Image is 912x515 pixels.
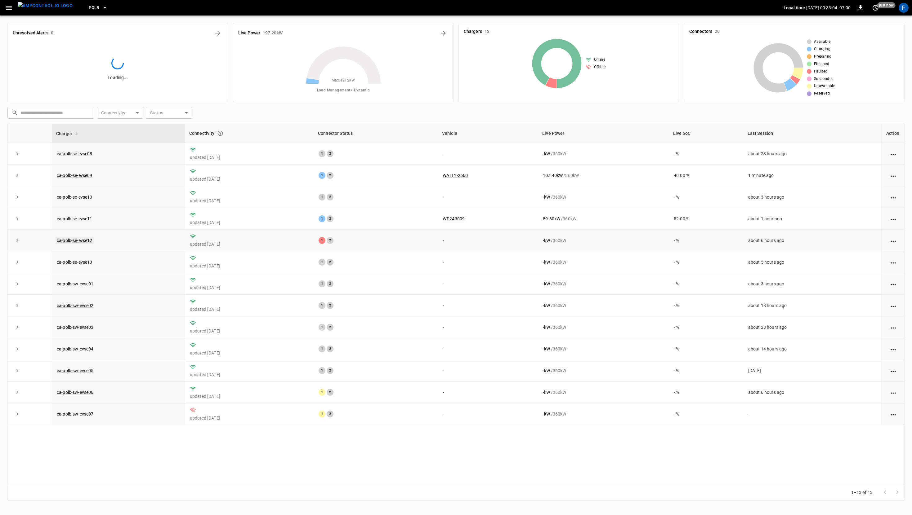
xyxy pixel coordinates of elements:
td: about 3 hours ago [743,273,882,295]
div: 2 [327,194,333,200]
td: - [438,295,538,316]
span: Max. 4212 kW [332,77,355,84]
div: action cell options [889,368,897,374]
div: 2 [327,259,333,266]
p: - kW [543,259,550,265]
p: 1–13 of 13 [851,489,873,495]
td: [DATE] [743,360,882,382]
div: 1 [319,280,325,287]
div: 2 [327,172,333,179]
span: Load Management = Dynamic [317,87,370,94]
h6: Unresolved Alerts [13,30,48,37]
a: ca-polb-se-evse13 [57,260,92,265]
td: - % [669,143,743,165]
a: ca-polb-se-evse09 [57,173,92,178]
span: Charger [56,130,80,137]
a: ca-polb-se-evse12 [56,237,94,244]
td: - [438,338,538,360]
a: ca-polb-sw-evse02 [57,303,94,308]
div: 2 [327,280,333,287]
td: - % [669,230,743,251]
th: Action [882,124,904,143]
td: - % [669,186,743,208]
div: / 360 kW [543,324,664,330]
button: All Alerts [213,28,223,38]
h6: 13 [485,28,490,35]
div: 2 [327,346,333,352]
td: about 23 hours ago [743,143,882,165]
button: Energy Overview [438,28,448,38]
td: - % [669,295,743,316]
div: 2 [327,411,333,417]
div: / 360 kW [543,259,664,265]
a: ca-polb-se-evse11 [57,216,92,221]
td: about 6 hours ago [743,382,882,403]
span: Charging [814,46,830,52]
a: ca-polb-sw-evse05 [57,368,94,373]
p: - kW [543,346,550,352]
div: 1 [319,172,325,179]
div: action cell options [889,281,897,287]
td: - [438,143,538,165]
p: updated [DATE] [190,198,309,204]
span: Offline [594,64,606,70]
td: about 14 hours ago [743,338,882,360]
a: ca-polb-se-evse10 [57,195,92,200]
th: Live Power [538,124,669,143]
button: Connection between the charger and our software. [215,128,226,139]
button: expand row [13,257,22,267]
div: action cell options [889,389,897,395]
td: - [438,186,538,208]
td: - [438,230,538,251]
div: action cell options [889,172,897,178]
p: - kW [543,302,550,309]
td: - [438,251,538,273]
div: / 360 kW [543,368,664,374]
button: expand row [13,344,22,354]
div: 1 [319,194,325,200]
h6: Chargers [464,28,482,35]
h6: 0 [51,30,53,37]
button: expand row [13,214,22,223]
a: ca-polb-sw-evse07 [57,412,94,416]
td: 40.00 % [669,165,743,186]
div: / 360 kW [543,151,664,157]
span: Available [814,39,831,45]
button: expand row [13,279,22,288]
td: 1 minute ago [743,165,882,186]
td: about 18 hours ago [743,295,882,316]
p: - kW [543,389,550,395]
div: / 360 kW [543,346,664,352]
div: action cell options [889,194,897,200]
div: 1 [319,324,325,331]
p: updated [DATE] [190,263,309,269]
button: PoLB [86,2,110,14]
img: ampcontrol.io logo [18,2,73,10]
td: about 6 hours ago [743,230,882,251]
td: - % [669,316,743,338]
div: 1 [319,346,325,352]
button: expand row [13,171,22,180]
th: Last Session [743,124,882,143]
p: 89.80 kW [543,216,560,222]
th: Live SoC [669,124,743,143]
span: PoLB [89,4,99,11]
div: Connectivity [189,128,309,139]
div: / 360 kW [543,216,664,222]
div: profile-icon [899,3,909,13]
p: - kW [543,194,550,200]
td: about 23 hours ago [743,316,882,338]
td: about 1 hour ago [743,208,882,230]
div: 2 [327,237,333,244]
button: expand row [13,388,22,397]
p: - kW [543,411,550,417]
td: - [438,382,538,403]
td: - [438,403,538,425]
div: / 360 kW [543,172,664,178]
p: updated [DATE] [190,176,309,182]
div: action cell options [889,237,897,244]
button: expand row [13,149,22,158]
a: ca-polb-sw-evse01 [57,281,94,286]
div: 1 [319,302,325,309]
a: ca-polb-sw-evse04 [57,346,94,351]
